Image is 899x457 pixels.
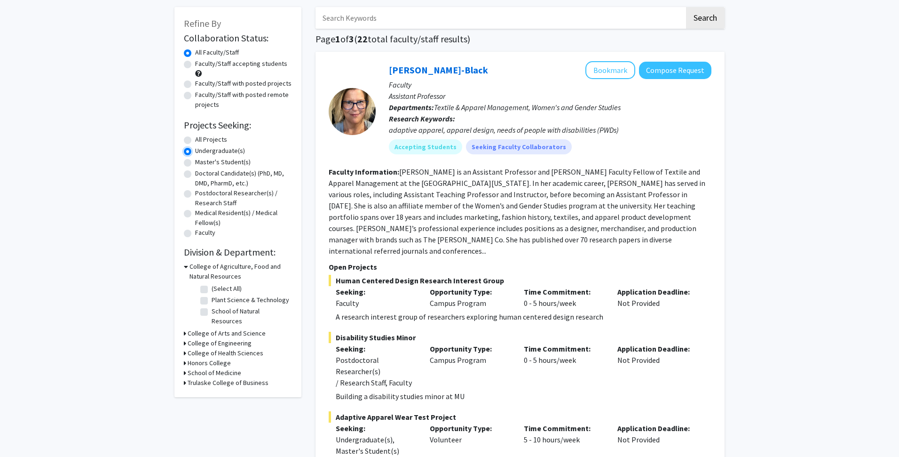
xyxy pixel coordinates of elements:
[7,415,40,450] iframe: Chat
[336,423,416,434] p: Seeking:
[212,295,289,305] label: Plant Science & Technology
[349,33,354,45] span: 3
[423,343,517,388] div: Campus Program
[188,329,266,338] h3: College of Arts and Science
[195,79,292,88] label: Faculty/Staff with posted projects
[389,64,488,76] a: [PERSON_NAME]-Black
[430,343,510,354] p: Opportunity Type:
[610,423,704,457] div: Not Provided
[524,423,604,434] p: Time Commitment:
[329,167,399,176] b: Faculty Information:
[639,62,711,79] button: Compose Request to Kerri McBee-Black
[389,139,462,154] mat-chip: Accepting Students
[184,17,221,29] span: Refine By
[188,378,268,388] h3: Trulaske College of Business
[329,411,711,423] span: Adaptive Apparel Wear Test Project
[315,33,725,45] h1: Page of ( total faculty/staff results)
[188,348,263,358] h3: College of Health Sciences
[195,59,287,69] label: Faculty/Staff accepting students
[617,286,697,297] p: Application Deadline:
[336,286,416,297] p: Seeking:
[195,208,292,228] label: Medical Resident(s) / Medical Fellow(s)
[423,423,517,457] div: Volunteer
[195,228,215,238] label: Faculty
[466,139,572,154] mat-chip: Seeking Faculty Collaborators
[184,120,292,131] h2: Projects Seeking:
[617,423,697,434] p: Application Deadline:
[184,247,292,258] h2: Division & Department:
[336,354,416,388] div: Postdoctoral Researcher(s) / Research Staff, Faculty
[524,343,604,354] p: Time Commitment:
[329,261,711,273] p: Open Projects
[195,168,292,188] label: Doctoral Candidate(s) (PhD, MD, DMD, PharmD, etc.)
[336,434,416,457] div: Undergraduate(s), Master's Student(s)
[335,33,340,45] span: 1
[389,114,455,123] b: Research Keywords:
[329,275,711,286] span: Human Centered Design Research Interest Group
[212,284,242,294] label: (Select All)
[329,167,705,256] fg-read-more: [PERSON_NAME] is an Assistant Professor and [PERSON_NAME] Faculty Fellow of Textile and Apparel M...
[212,306,290,326] label: School of Natural Resources
[188,358,231,368] h3: Honors College
[389,90,711,102] p: Assistant Professor
[315,7,685,29] input: Search Keywords
[195,146,245,156] label: Undergraduate(s)
[188,368,241,378] h3: School of Medicine
[357,33,368,45] span: 22
[329,332,711,343] span: Disability Studies Minor
[517,286,611,309] div: 0 - 5 hours/week
[686,7,725,29] button: Search
[195,135,227,144] label: All Projects
[389,103,434,112] b: Departments:
[195,48,239,57] label: All Faculty/Staff
[517,343,611,388] div: 0 - 5 hours/week
[188,338,252,348] h3: College of Engineering
[610,343,704,388] div: Not Provided
[184,32,292,44] h2: Collaboration Status:
[195,90,292,110] label: Faculty/Staff with posted remote projects
[336,391,711,402] p: Building a disability studies minor at MU
[195,157,251,167] label: Master's Student(s)
[610,286,704,309] div: Not Provided
[617,343,697,354] p: Application Deadline:
[389,79,711,90] p: Faculty
[195,188,292,208] label: Postdoctoral Researcher(s) / Research Staff
[423,286,517,309] div: Campus Program
[430,423,510,434] p: Opportunity Type:
[189,262,292,281] h3: College of Agriculture, Food and Natural Resources
[524,286,604,297] p: Time Commitment:
[336,297,416,309] div: Faculty
[585,61,635,79] button: Add Kerri McBee-Black to Bookmarks
[336,343,416,354] p: Seeking:
[517,423,611,457] div: 5 - 10 hours/week
[430,286,510,297] p: Opportunity Type:
[434,103,621,112] span: Textile & Apparel Management, Women's and Gender Studies
[336,311,711,322] p: A research interest group of researchers exploring human centered design research
[389,124,711,136] div: adaptive apparel, apparel design, needs of people with disabilities (PWDs)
